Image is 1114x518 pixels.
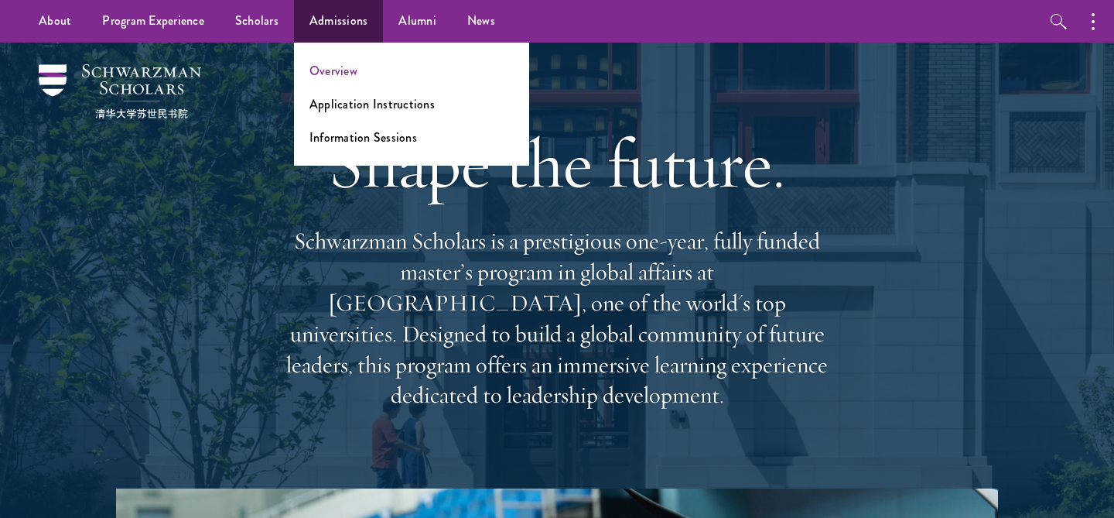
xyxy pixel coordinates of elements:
p: Schwarzman Scholars is a prestigious one-year, fully funded master’s program in global affairs at... [278,226,835,411]
a: Information Sessions [309,129,417,146]
img: Schwarzman Scholars [39,64,201,118]
h1: Shape the future. [278,120,835,207]
a: Application Instructions [309,95,435,113]
a: Overview [309,62,357,80]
